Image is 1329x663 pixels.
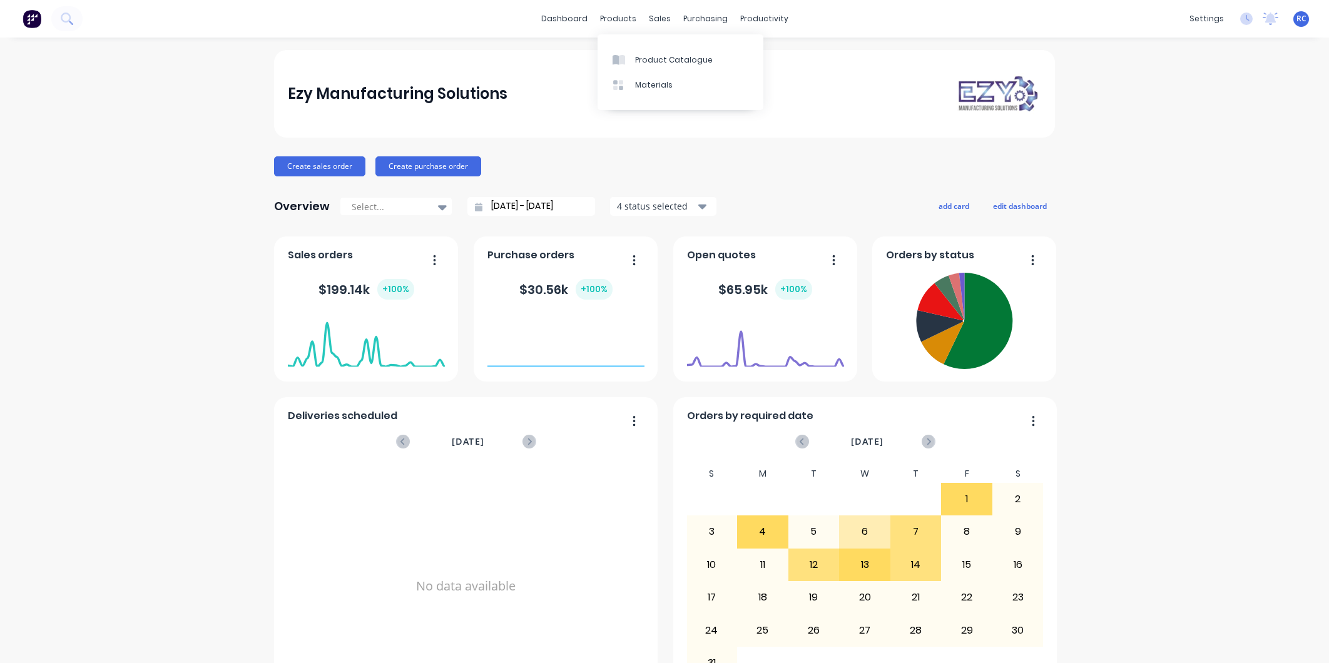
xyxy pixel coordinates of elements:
[993,483,1043,515] div: 2
[993,582,1043,613] div: 23
[487,248,574,263] span: Purchase orders
[377,279,414,300] div: + 100 %
[993,516,1043,547] div: 9
[274,194,330,219] div: Overview
[789,549,839,580] div: 12
[687,614,737,645] div: 24
[535,9,594,28] a: dashboard
[687,549,737,580] div: 10
[891,549,941,580] div: 14
[840,614,890,645] div: 27
[738,614,788,645] div: 25
[738,516,788,547] div: 4
[452,435,484,448] span: [DATE]
[942,614,992,645] div: 29
[942,483,992,515] div: 1
[851,435,883,448] span: [DATE]
[942,549,992,580] div: 15
[375,156,481,176] button: Create purchase order
[288,248,353,263] span: Sales orders
[840,549,890,580] div: 13
[954,73,1041,114] img: Ezy Manufacturing Solutions
[930,198,977,214] button: add card
[738,582,788,613] div: 18
[839,465,890,483] div: W
[734,9,795,28] div: productivity
[993,549,1043,580] div: 16
[1183,9,1230,28] div: settings
[788,465,840,483] div: T
[1296,13,1306,24] span: RC
[598,47,763,72] a: Product Catalogue
[840,582,890,613] div: 20
[598,73,763,98] a: Materials
[992,465,1044,483] div: S
[576,279,613,300] div: + 100 %
[789,582,839,613] div: 19
[942,582,992,613] div: 22
[594,9,643,28] div: products
[941,465,992,483] div: F
[886,248,974,263] span: Orders by status
[677,9,734,28] div: purchasing
[687,582,737,613] div: 17
[738,549,788,580] div: 11
[617,200,696,213] div: 4 status selected
[687,516,737,547] div: 3
[687,408,813,423] span: Orders by required date
[635,54,713,66] div: Product Catalogue
[318,279,414,300] div: $ 199.14k
[891,582,941,613] div: 21
[775,279,812,300] div: + 100 %
[610,197,716,216] button: 4 status selected
[890,465,942,483] div: T
[687,248,756,263] span: Open quotes
[737,465,788,483] div: M
[789,516,839,547] div: 5
[891,516,941,547] div: 7
[993,614,1043,645] div: 30
[643,9,677,28] div: sales
[985,198,1055,214] button: edit dashboard
[519,279,613,300] div: $ 30.56k
[635,79,673,91] div: Materials
[274,156,365,176] button: Create sales order
[840,516,890,547] div: 6
[789,614,839,645] div: 26
[942,516,992,547] div: 8
[288,81,507,106] div: Ezy Manufacturing Solutions
[718,279,812,300] div: $ 65.95k
[23,9,41,28] img: Factory
[686,465,738,483] div: S
[891,614,941,645] div: 28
